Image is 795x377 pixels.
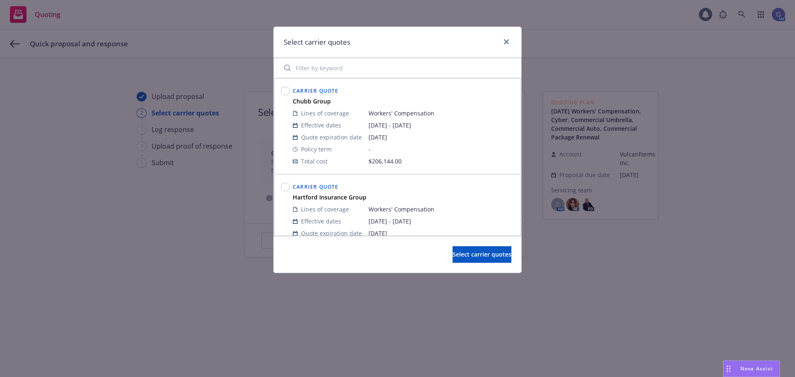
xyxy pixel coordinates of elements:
span: Carrier Quote [293,87,339,94]
strong: Hartford Insurance Group [293,193,366,201]
strong: Chubb Group [293,97,331,105]
span: - [369,145,514,154]
span: Lines of coverage [301,109,349,118]
span: [DATE] [369,133,514,142]
span: Workers' Compensation [369,109,514,118]
span: Total cost [301,157,328,166]
span: Policy term [301,145,332,154]
h1: Select carrier quotes [284,37,350,48]
span: [DATE] - [DATE] [369,217,514,226]
span: [DATE] [369,229,514,238]
span: Workers' Compensation [369,205,514,214]
button: Nova Assist [723,360,780,377]
input: Filter by keyword [279,60,516,76]
button: Select carrier quotes [453,246,511,263]
span: Effective dates [301,121,341,130]
span: Effective dates [301,217,341,226]
span: [DATE] - [DATE] [369,121,514,130]
span: Quote expiration date [301,229,362,238]
span: Lines of coverage [301,205,349,214]
span: Nova Assist [740,365,773,372]
span: Carrier Quote [293,183,339,190]
span: Select carrier quotes [453,250,511,258]
span: Quote expiration date [301,133,362,142]
div: Drag to move [723,361,734,377]
span: $206,144.00 [369,157,402,165]
a: close [501,37,511,47]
